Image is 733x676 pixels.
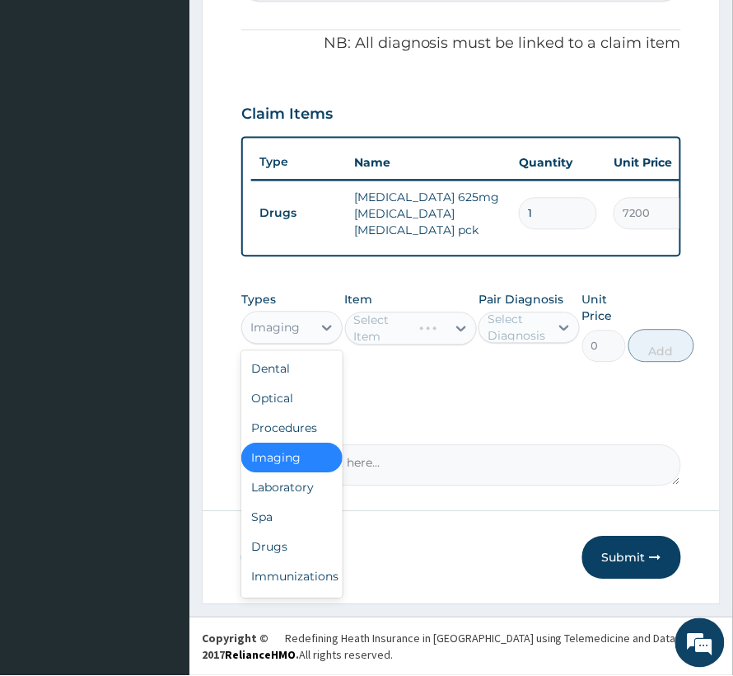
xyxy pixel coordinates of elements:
div: Drugs [241,533,343,562]
label: Item [345,292,373,308]
label: Comment [241,422,681,436]
div: Optical [241,384,343,414]
th: Quantity [511,147,605,180]
div: Imaging [241,444,343,473]
td: [MEDICAL_DATA] 625mg [MEDICAL_DATA] [MEDICAL_DATA] pck [346,181,511,247]
div: Procedures [241,414,343,444]
th: Name [346,147,511,180]
th: Unit Price [605,147,700,180]
a: RelianceHMO [225,648,296,663]
div: Redefining Heath Insurance in [GEOGRAPHIC_DATA] using Telemedicine and Data Science! [285,631,721,647]
label: Unit Price [582,292,626,325]
div: Immunizations [241,562,343,592]
div: Select Diagnosis [488,312,548,345]
div: Dental [241,354,343,384]
td: Drugs [251,199,346,229]
label: Types [241,293,276,307]
div: Others [241,592,343,622]
footer: All rights reserved. [189,617,733,676]
div: Imaging [250,320,300,336]
button: Add [628,330,694,363]
img: d_794563401_company_1708531726252_794563401 [30,82,67,124]
p: NB: All diagnosis must be linked to a claim item [241,34,681,55]
div: Chat with us now [86,92,277,114]
h3: Claim Items [241,106,333,124]
div: Laboratory [241,473,343,503]
th: Type [251,148,346,178]
div: Minimize live chat window [270,8,310,48]
button: Submit [582,537,681,580]
label: Pair Diagnosis [479,292,563,308]
textarea: Type your message and hit 'Enter' [8,450,314,508]
span: We're online! [96,208,227,374]
strong: Copyright © 2017 . [202,631,299,663]
div: Spa [241,503,343,533]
